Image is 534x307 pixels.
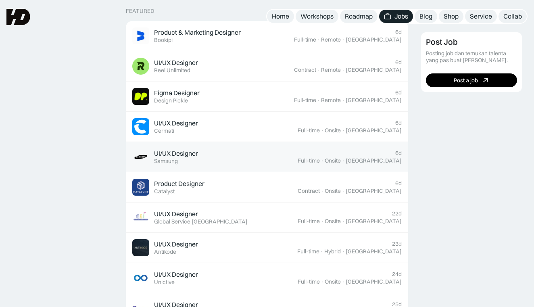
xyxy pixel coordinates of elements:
div: Contract [298,188,320,194]
div: · [317,67,320,73]
div: Catalyst [154,188,175,195]
div: Onsite [325,157,341,164]
div: [GEOGRAPHIC_DATA] [346,36,402,43]
div: [GEOGRAPHIC_DATA] [346,67,402,73]
div: · [342,97,345,104]
div: 6d [395,119,402,126]
div: Service [470,12,492,21]
div: 22d [392,210,402,217]
img: Job Image [132,209,149,226]
div: Reel Unlimited [154,67,190,74]
div: [GEOGRAPHIC_DATA] [346,218,402,225]
div: · [321,127,324,134]
div: [GEOGRAPHIC_DATA] [346,97,402,104]
div: UI/UX Designer [154,270,198,279]
div: Figma Designer [154,89,200,97]
div: Full-time [298,157,320,164]
div: · [342,188,345,194]
div: Full-time [297,248,319,255]
a: Roadmap [340,10,378,23]
div: Jobs [394,12,408,21]
div: Cermati [154,127,174,134]
div: UI/UX Designer [154,149,198,158]
div: Home [272,12,289,21]
div: Workshops [300,12,334,21]
div: UI/UX Designer [154,240,198,249]
div: Remote [321,67,341,73]
img: Job Image [132,239,149,256]
div: Full-time [298,278,320,285]
div: Onsite [325,278,341,285]
img: Job Image [132,88,149,105]
div: 6d [395,29,402,36]
div: · [342,127,345,134]
div: Hybrid [324,248,341,255]
div: Full-time [294,97,316,104]
div: 6d [395,150,402,157]
div: Onsite [325,127,341,134]
div: · [321,278,324,285]
div: Posting job dan temukan talenta yang pas buat [PERSON_NAME]. [426,50,517,64]
div: UI/UX Designer [154,58,198,67]
div: 6d [395,59,402,66]
a: Job ImageUI/UX DesignerUnictive24dFull-time·Onsite·[GEOGRAPHIC_DATA] [126,263,408,293]
a: Job ImageProduct DesignerCatalyst6dContract·Onsite·[GEOGRAPHIC_DATA] [126,172,408,203]
a: Blog [415,10,437,23]
a: Job ImageUI/UX DesignerAntikode23dFull-time·Hybrid·[GEOGRAPHIC_DATA] [126,233,408,263]
a: Workshops [296,10,338,23]
a: Shop [439,10,463,23]
div: · [317,97,320,104]
div: 23d [392,240,402,247]
div: Global Service [GEOGRAPHIC_DATA] [154,218,248,225]
div: Onsite [325,188,341,194]
a: Jobs [379,10,413,23]
a: Job ImageProduct & Marketing DesignerBookipi6dFull-time·Remote·[GEOGRAPHIC_DATA] [126,21,408,51]
div: Shop [444,12,459,21]
div: [GEOGRAPHIC_DATA] [346,127,402,134]
div: 6d [395,89,402,96]
div: Roadmap [345,12,373,21]
div: Product Designer [154,180,204,188]
img: Job Image [132,27,149,44]
div: · [342,248,345,255]
a: Job ImageUI/UX DesignerCermati6dFull-time·Onsite·[GEOGRAPHIC_DATA] [126,112,408,142]
div: UI/UX Designer [154,210,198,218]
div: Samsung [154,158,178,165]
a: Job ImageUI/UX DesignerSamsung6dFull-time·Onsite·[GEOGRAPHIC_DATA] [126,142,408,172]
div: Unictive [154,279,175,286]
div: Post a job [454,77,478,84]
img: Job Image [132,179,149,196]
div: Remote [321,36,341,43]
a: Post a job [426,73,517,87]
div: Onsite [325,218,341,225]
div: 24d [392,271,402,278]
div: Antikode [154,249,176,255]
img: Job Image [132,118,149,135]
div: Contract [294,67,316,73]
div: · [342,278,345,285]
div: · [317,36,320,43]
div: [GEOGRAPHIC_DATA] [346,278,402,285]
div: UI/UX Designer [154,119,198,127]
a: Job ImageFigma DesignerDesign Pickle6dFull-time·Remote·[GEOGRAPHIC_DATA] [126,81,408,112]
div: Blog [419,12,432,21]
div: · [342,67,345,73]
div: · [342,157,345,164]
img: Job Image [132,58,149,75]
a: Home [267,10,294,23]
a: Collab [499,10,527,23]
a: Service [465,10,497,23]
div: · [342,218,345,225]
div: Full-time [298,218,320,225]
img: Job Image [132,269,149,286]
div: Product & Marketing Designer [154,28,241,37]
div: Featured [126,8,154,15]
img: Job Image [132,148,149,165]
div: 6d [395,180,402,187]
div: Collab [503,12,522,21]
div: Full-time [294,36,316,43]
a: Job ImageUI/UX DesignerGlobal Service [GEOGRAPHIC_DATA]22dFull-time·Onsite·[GEOGRAPHIC_DATA] [126,203,408,233]
div: Remote [321,97,341,104]
div: · [320,248,323,255]
div: · [321,218,324,225]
